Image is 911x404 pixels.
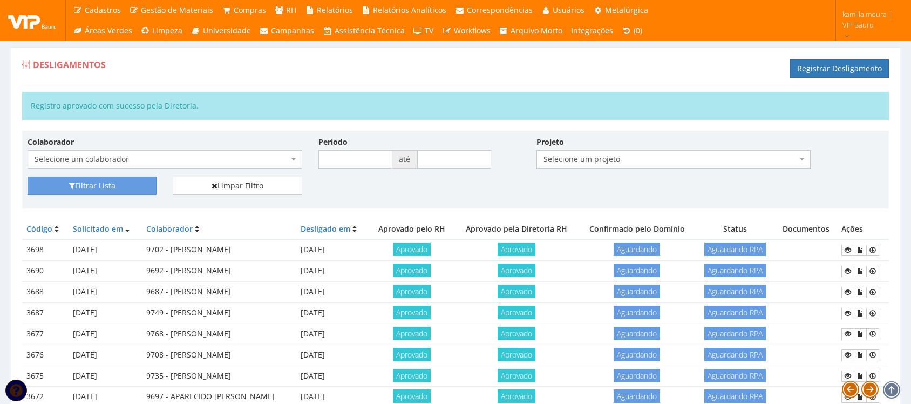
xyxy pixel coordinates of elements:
td: 3688 [22,282,69,303]
td: [DATE] [69,366,142,387]
span: Assistência Técnica [335,25,405,36]
a: Solicitado em [73,224,123,234]
span: Aguardando [614,389,660,403]
th: Ações [837,219,889,239]
th: Confirmado pelo Domínio [578,219,695,239]
a: Áreas Verdes [69,21,137,41]
a: Assistência Técnica [318,21,409,41]
span: Correspondências [467,5,533,15]
label: Projeto [536,137,564,147]
a: Ficha Devolução EPIS [866,349,879,361]
span: Aguardando RPA [704,327,766,340]
span: Aprovado [393,306,431,319]
span: até [392,150,417,169]
td: [DATE] [69,261,142,282]
span: Aguardando RPA [704,369,766,382]
span: Áreas Verdes [85,25,132,36]
a: Campanhas [255,21,319,41]
td: 9687 - [PERSON_NAME] [142,282,296,303]
span: Aprovado [393,285,431,298]
span: Relatórios Analíticos [373,5,446,15]
a: Desligado em [301,224,350,234]
td: 3687 [22,302,69,324]
button: Filtrar Lista [28,177,157,195]
td: 3677 [22,324,69,345]
img: logo [8,12,57,29]
span: Aguardando RPA [704,243,766,256]
span: Aguardando [614,348,660,361]
a: Ficha Devolução EPIS [866,245,879,256]
label: Colaborador [28,137,74,147]
th: Aprovado pelo RH [369,219,454,239]
td: 9692 - [PERSON_NAME] [142,261,296,282]
span: Aguardando RPA [704,264,766,277]
span: Selecione um projeto [536,150,811,169]
span: Aprovado [498,264,535,277]
a: Workflows [438,21,495,41]
span: (0) [634,25,642,36]
a: Ficha Devolução EPIS [866,328,879,340]
span: Aprovado [393,369,431,382]
span: Aguardando [614,306,660,319]
th: Aprovado pela Diretoria RH [454,219,579,239]
td: [DATE] [69,282,142,303]
span: Selecione um colaborador [28,150,302,169]
span: Aprovado [498,389,535,403]
a: Documentos [854,308,867,319]
a: Documentos [854,287,867,298]
a: Ficha Devolução EPIS [866,266,879,277]
span: Compras [234,5,266,15]
span: Aprovado [393,264,431,277]
td: [DATE] [296,261,369,282]
span: Aprovado [498,243,535,256]
td: [DATE] [69,345,142,366]
td: [DATE] [296,345,369,366]
span: Aprovado [393,348,431,361]
span: Aguardando RPA [704,389,766,403]
span: Limpeza [152,25,182,36]
span: Aprovado [498,369,535,382]
td: 9702 - [PERSON_NAME] [142,239,296,260]
span: Aguardando RPA [704,285,766,298]
a: Registrar Desligamento [790,59,889,78]
span: Arquivo Morto [511,25,562,36]
span: Aprovado [498,285,535,298]
span: Desligamentos [33,59,106,71]
td: 9749 - [PERSON_NAME] [142,302,296,324]
span: kamilla.moura | VIP Bauru [842,9,897,30]
a: Limpeza [137,21,187,41]
span: Universidade [203,25,251,36]
span: TV [425,25,433,36]
a: Integrações [567,21,617,41]
label: Período [318,137,348,147]
span: Aguardando [614,327,660,340]
span: Selecione um colaborador [35,154,289,165]
span: Aguardando RPA [704,306,766,319]
th: Documentos [774,219,837,239]
a: Documentos [854,328,867,340]
span: Aprovado [498,327,535,340]
span: Metalúrgica [605,5,648,15]
a: Documentos [854,371,867,382]
td: [DATE] [296,366,369,387]
span: Aguardando [614,264,660,277]
td: 9735 - [PERSON_NAME] [142,366,296,387]
span: Aprovado [393,243,431,256]
a: Ficha Devolução EPIS [866,308,879,319]
a: Documentos [854,266,867,277]
a: (0) [617,21,647,41]
td: 3698 [22,239,69,260]
td: [DATE] [69,324,142,345]
a: Ficha Devolução EPIS [866,287,879,298]
a: Colaborador [146,224,193,234]
a: Documentos [854,349,867,361]
td: [DATE] [69,302,142,324]
span: Aguardando [614,243,660,256]
td: 3690 [22,261,69,282]
td: [DATE] [69,239,142,260]
a: TV [409,21,438,41]
a: Código [26,224,52,234]
a: Universidade [187,21,255,41]
td: 9768 - [PERSON_NAME] [142,324,296,345]
span: Aprovado [393,327,431,340]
